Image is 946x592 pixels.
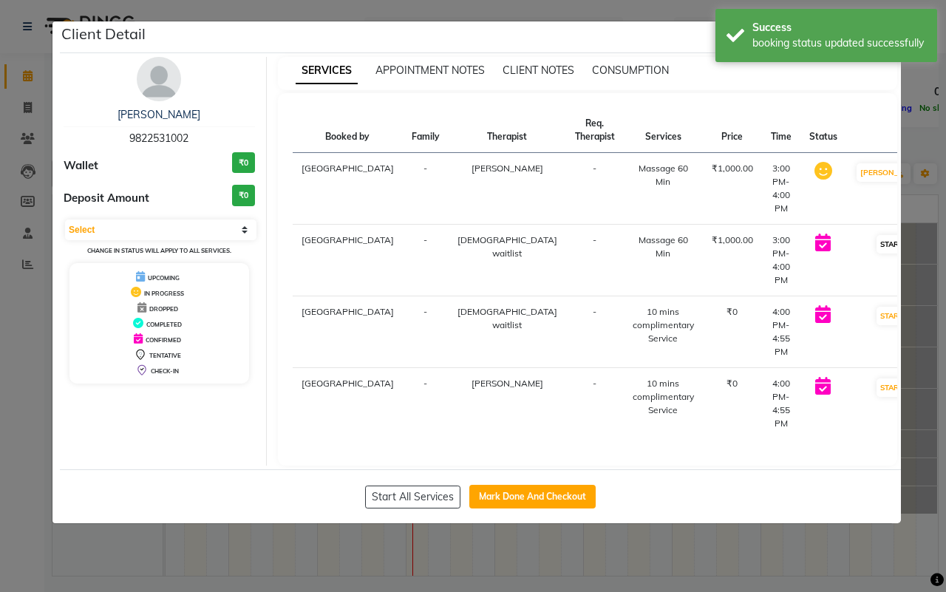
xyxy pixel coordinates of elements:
[469,485,596,508] button: Mark Done And Checkout
[146,321,182,328] span: COMPLETED
[566,225,624,296] td: -
[232,152,255,174] h3: ₹0
[403,108,449,153] th: Family
[232,185,255,206] h3: ₹0
[712,234,753,247] div: ₹1,000.00
[375,64,485,77] span: APPOINTMENT NOTES
[503,64,574,77] span: CLIENT NOTES
[566,108,624,153] th: Req. Therapist
[129,132,188,145] span: 9822531002
[457,306,557,330] span: [DEMOGRAPHIC_DATA] waitlist
[293,225,403,296] td: [GEOGRAPHIC_DATA]
[472,378,543,389] span: [PERSON_NAME]
[877,378,907,397] button: START
[633,305,694,345] div: 10 mins complimentary Service
[149,305,178,313] span: DROPPED
[857,163,927,182] button: [PERSON_NAME]
[118,108,200,121] a: [PERSON_NAME]
[365,486,460,508] button: Start All Services
[762,368,800,440] td: 4:00 PM-4:55 PM
[566,296,624,368] td: -
[146,336,181,344] span: CONFIRMED
[566,153,624,225] td: -
[752,35,926,51] div: booking status updated successfully
[800,108,846,153] th: Status
[61,23,146,45] h5: Client Detail
[403,153,449,225] td: -
[624,108,703,153] th: Services
[633,377,694,417] div: 10 mins complimentary Service
[752,20,926,35] div: Success
[64,157,98,174] span: Wallet
[148,274,180,282] span: UPCOMING
[449,108,566,153] th: Therapist
[592,64,669,77] span: CONSUMPTION
[762,225,800,296] td: 3:00 PM-4:00 PM
[703,108,762,153] th: Price
[403,368,449,440] td: -
[293,153,403,225] td: [GEOGRAPHIC_DATA]
[877,307,907,325] button: START
[296,58,358,84] span: SERVICES
[87,247,231,254] small: Change in status will apply to all services.
[137,57,181,101] img: avatar
[712,162,753,175] div: ₹1,000.00
[64,190,149,207] span: Deposit Amount
[566,368,624,440] td: -
[293,368,403,440] td: [GEOGRAPHIC_DATA]
[472,163,543,174] span: [PERSON_NAME]
[762,296,800,368] td: 4:00 PM-4:55 PM
[762,108,800,153] th: Time
[403,225,449,296] td: -
[633,234,694,260] div: Massage 60 Min
[877,235,907,254] button: START
[293,296,403,368] td: [GEOGRAPHIC_DATA]
[403,296,449,368] td: -
[151,367,179,375] span: CHECK-IN
[712,377,753,390] div: ₹0
[293,108,403,153] th: Booked by
[144,290,184,297] span: IN PROGRESS
[633,162,694,188] div: Massage 60 Min
[762,153,800,225] td: 3:00 PM-4:00 PM
[149,352,181,359] span: TENTATIVE
[712,305,753,319] div: ₹0
[457,234,557,259] span: [DEMOGRAPHIC_DATA] waitlist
